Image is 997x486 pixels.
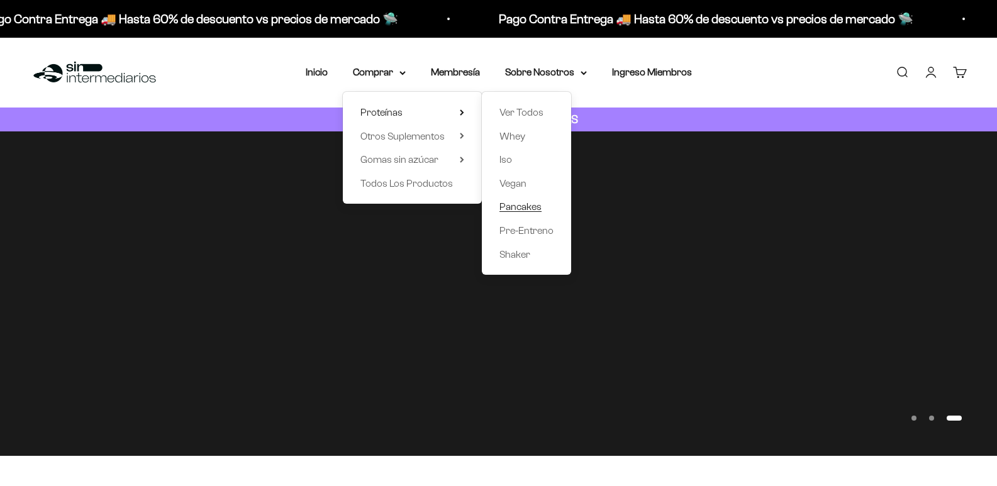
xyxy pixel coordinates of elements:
[499,131,525,141] span: Whey
[612,67,692,77] a: Ingreso Miembros
[360,104,464,121] summary: Proteínas
[499,201,542,212] span: Pancakes
[499,223,554,239] a: Pre-Entreno
[306,67,328,77] a: Inicio
[360,152,464,168] summary: Gomas sin azúcar
[499,107,543,118] span: Ver Todos
[499,199,554,215] a: Pancakes
[499,178,526,189] span: Vegan
[499,128,554,145] a: Whey
[431,67,480,77] a: Membresía
[360,175,464,192] a: Todos Los Productos
[360,107,403,118] span: Proteínas
[499,225,554,236] span: Pre-Entreno
[360,128,464,145] summary: Otros Suplementos
[499,249,530,260] span: Shaker
[360,131,445,141] span: Otros Suplementos
[360,178,453,189] span: Todos Los Productos
[499,175,554,192] a: Vegan
[499,246,554,263] a: Shaker
[499,104,554,121] a: Ver Todos
[498,9,912,29] p: Pago Contra Entrega 🚚 Hasta 60% de descuento vs precios de mercado 🛸
[499,154,512,165] span: Iso
[353,64,406,80] summary: Comprar
[499,152,554,168] a: Iso
[360,154,438,165] span: Gomas sin azúcar
[505,64,587,80] summary: Sobre Nosotros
